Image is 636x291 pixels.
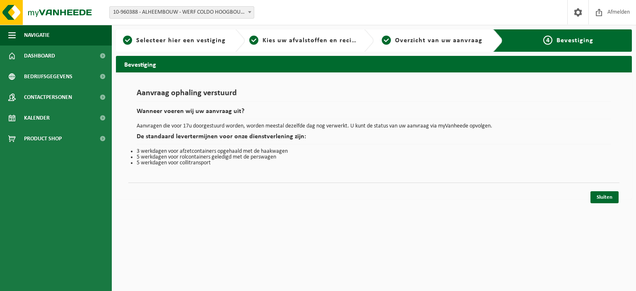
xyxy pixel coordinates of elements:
span: Product Shop [24,128,62,149]
p: Aanvragen die voor 17u doorgestuurd worden, worden meestal dezelfde dag nog verwerkt. U kunt de s... [137,123,611,129]
span: Kies uw afvalstoffen en recipiënten [263,37,376,44]
span: 4 [543,36,552,45]
a: Sluiten [590,191,619,203]
span: Bedrijfsgegevens [24,66,72,87]
span: Navigatie [24,25,50,46]
span: Selecteer hier een vestiging [136,37,226,44]
a: 3Overzicht van uw aanvraag [378,36,487,46]
span: 3 [382,36,391,45]
span: Bevestiging [556,37,593,44]
li: 5 werkdagen voor collitransport [137,160,611,166]
li: 5 werkdagen voor rolcontainers geledigd met de perswagen [137,154,611,160]
h1: Aanvraag ophaling verstuurd [137,89,611,102]
span: Kalender [24,108,50,128]
a: 2Kies uw afvalstoffen en recipiënten [249,36,358,46]
span: 2 [249,36,258,45]
span: Contactpersonen [24,87,72,108]
span: Dashboard [24,46,55,66]
span: 1 [123,36,132,45]
h2: Bevestiging [116,56,632,72]
h2: De standaard levertermijnen voor onze dienstverlening zijn: [137,133,611,144]
li: 3 werkdagen voor afzetcontainers opgehaald met de haakwagen [137,149,611,154]
a: 1Selecteer hier een vestiging [120,36,229,46]
span: 10-960388 - ALHEEMBOUW - WERF COLDO HOOGBOUW WAB2624 - KUURNE - KUURNE [110,7,254,18]
span: 10-960388 - ALHEEMBOUW - WERF COLDO HOOGBOUW WAB2624 - KUURNE - KUURNE [109,6,254,19]
h2: Wanneer voeren wij uw aanvraag uit? [137,108,611,119]
span: Overzicht van uw aanvraag [395,37,482,44]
